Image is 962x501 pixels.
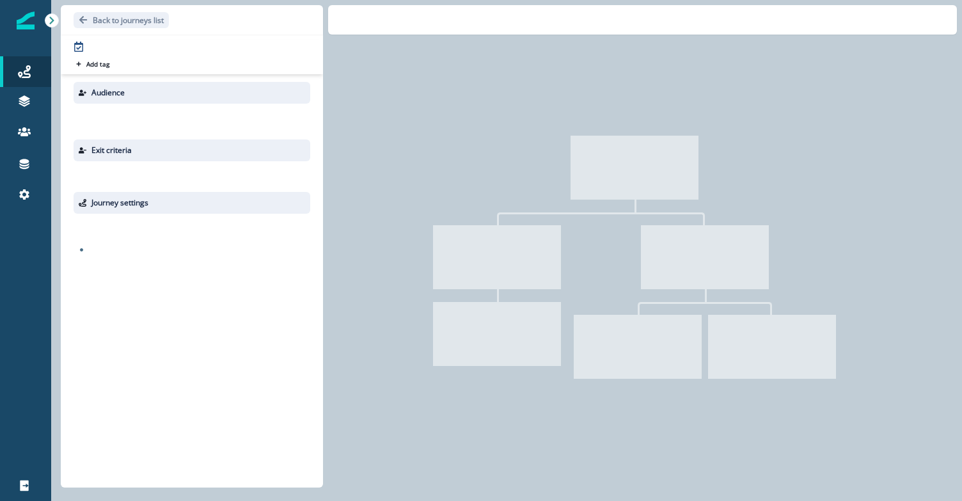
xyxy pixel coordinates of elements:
p: Exit criteria [91,145,132,156]
p: Journey settings [91,197,148,209]
img: Inflection [17,12,35,29]
p: Back to journeys list [93,15,164,26]
button: Add tag [74,59,112,69]
button: Go back [74,12,169,28]
p: Audience [91,87,125,99]
p: Add tag [86,60,109,68]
